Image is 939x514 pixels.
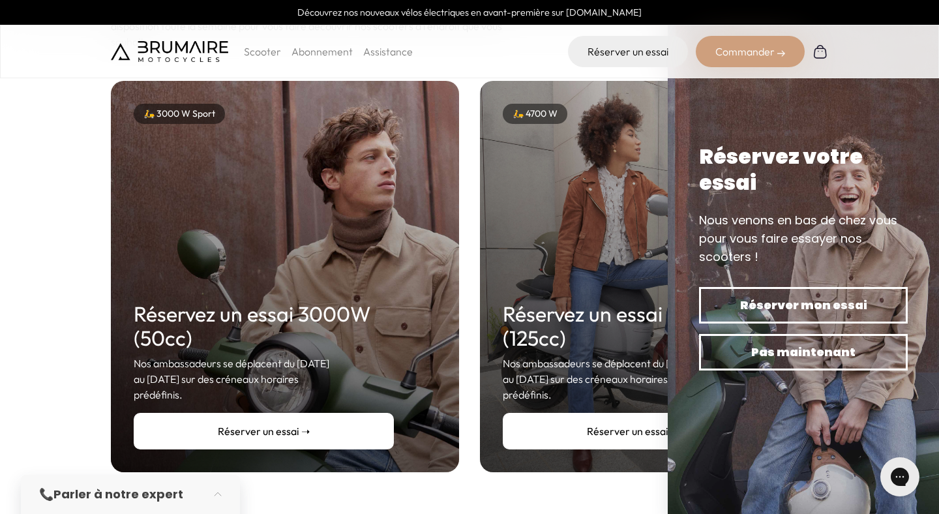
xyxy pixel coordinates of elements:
[134,413,394,449] a: Réserver un essai ➝
[812,44,828,59] img: Panier
[503,104,567,124] div: 🛵 4700 W
[568,36,688,67] a: Réserver un essai
[777,50,785,57] img: right-arrow-2.png
[244,44,281,59] p: Scooter
[134,302,394,350] h2: Réservez un essai 3000W (50cc)
[363,45,413,58] a: Assistance
[134,355,394,402] p: Nos ambassadeurs se déplacent du [DATE] au [DATE] sur des créneaux horaires prédéfinis.
[291,45,353,58] a: Abonnement
[134,104,225,124] div: 🛵 3000 W Sport
[696,36,805,67] div: Commander
[503,413,763,449] a: Réserver un essai ➝
[874,453,926,501] iframe: Gorgias live chat messenger
[111,41,228,62] img: Brumaire Motocycles
[503,302,763,350] h2: Réservez un essai 4700W (125cc)
[503,355,763,402] p: Nos ambassadeurs se déplacent du [DATE] au [DATE] sur des créneaux horaires prédéfinis.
